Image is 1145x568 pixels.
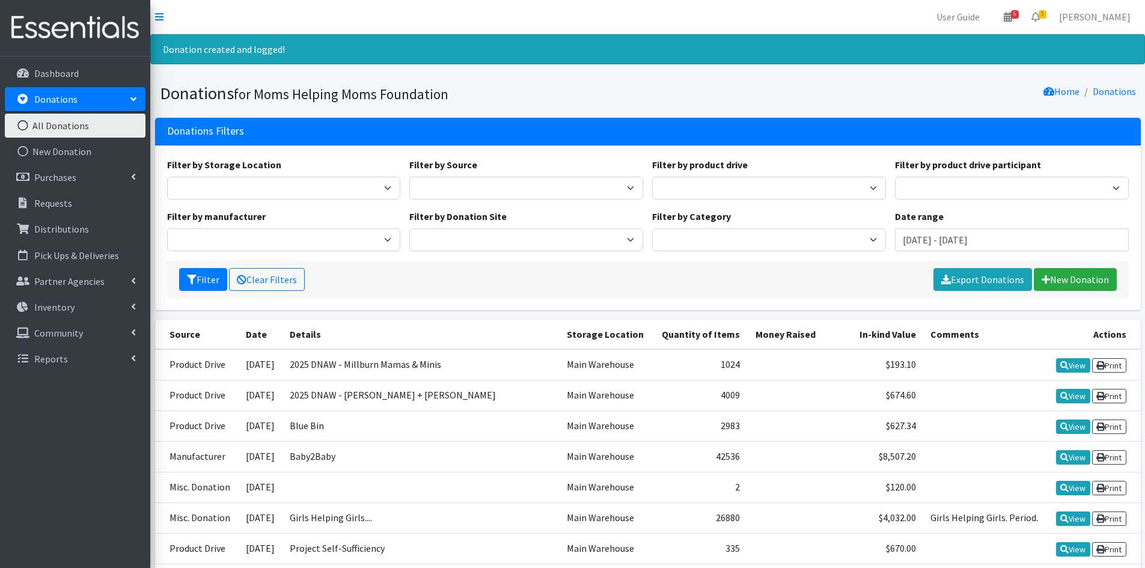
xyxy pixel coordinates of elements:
[5,295,145,319] a: Inventory
[560,411,653,441] td: Main Warehouse
[5,347,145,371] a: Reports
[282,534,560,564] td: Project Self-Sufficiency
[5,217,145,241] a: Distributions
[5,165,145,189] a: Purchases
[155,534,239,564] td: Product Drive
[5,114,145,138] a: All Donations
[653,503,747,534] td: 26880
[1056,481,1090,495] a: View
[653,472,747,503] td: 2
[653,411,747,441] td: 2983
[34,301,75,313] p: Inventory
[239,472,282,503] td: [DATE]
[239,349,282,380] td: [DATE]
[1022,5,1049,29] a: 5
[652,209,731,224] label: Filter by Category
[155,441,239,472] td: Manufacturer
[409,209,507,224] label: Filter by Donation Site
[34,197,72,209] p: Requests
[1047,320,1140,349] th: Actions
[652,157,748,172] label: Filter by product drive
[229,268,305,291] a: Clear Filters
[282,320,560,349] th: Details
[167,125,244,138] h3: Donations Filters
[1056,542,1090,557] a: View
[167,209,266,224] label: Filter by manufacturer
[895,209,944,224] label: Date range
[653,380,747,411] td: 4009
[927,5,989,29] a: User Guide
[1092,542,1126,557] a: Print
[1092,512,1126,526] a: Print
[1011,10,1019,19] span: 6
[239,534,282,564] td: [DATE]
[34,353,68,365] p: Reports
[823,503,923,534] td: $4,032.00
[150,34,1145,64] div: Donation created and logged!
[34,93,78,105] p: Donations
[1043,85,1079,97] a: Home
[933,268,1032,291] a: Export Donations
[560,534,653,564] td: Main Warehouse
[653,320,747,349] th: Quantity of Items
[155,320,239,349] th: Source
[239,411,282,441] td: [DATE]
[653,534,747,564] td: 335
[823,411,923,441] td: $627.34
[560,472,653,503] td: Main Warehouse
[234,85,448,103] small: for Moms Helping Moms Foundation
[34,275,105,287] p: Partner Agencies
[34,223,89,235] p: Distributions
[1056,512,1090,526] a: View
[1092,420,1126,434] a: Print
[1093,85,1136,97] a: Donations
[155,503,239,534] td: Misc. Donation
[239,441,282,472] td: [DATE]
[895,228,1129,251] input: January 1, 2011 - December 31, 2011
[179,268,227,291] button: Filter
[409,157,477,172] label: Filter by Source
[160,83,644,104] h1: Donations
[34,171,76,183] p: Purchases
[282,380,560,411] td: 2025 DNAW - [PERSON_NAME] + [PERSON_NAME]
[1056,358,1090,373] a: View
[1049,5,1140,29] a: [PERSON_NAME]
[5,243,145,267] a: Pick Ups & Deliveries
[34,67,79,79] p: Dashboard
[282,349,560,380] td: 2025 DNAW - Millburn Mamas & Minis
[823,349,923,380] td: $193.10
[923,503,1048,534] td: Girls Helping Girls. Period.
[155,472,239,503] td: Misc. Donation
[34,327,83,339] p: Community
[34,249,119,261] p: Pick Ups & Deliveries
[5,269,145,293] a: Partner Agencies
[5,321,145,345] a: Community
[747,320,823,349] th: Money Raised
[560,503,653,534] td: Main Warehouse
[560,380,653,411] td: Main Warehouse
[5,139,145,163] a: New Donation
[282,411,560,441] td: Blue Bin
[823,441,923,472] td: $8,507.20
[282,441,560,472] td: Baby2Baby
[994,5,1022,29] a: 6
[823,320,923,349] th: In-kind Value
[1092,389,1126,403] a: Print
[5,61,145,85] a: Dashboard
[1092,450,1126,465] a: Print
[155,349,239,380] td: Product Drive
[923,320,1048,349] th: Comments
[5,8,145,48] img: HumanEssentials
[1056,420,1090,434] a: View
[1039,10,1046,19] span: 5
[560,349,653,380] td: Main Warehouse
[1034,268,1117,291] a: New Donation
[155,411,239,441] td: Product Drive
[1092,481,1126,495] a: Print
[560,441,653,472] td: Main Warehouse
[239,503,282,534] td: [DATE]
[1092,358,1126,373] a: Print
[5,191,145,215] a: Requests
[5,87,145,111] a: Donations
[282,503,560,534] td: Girls Helping Girls....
